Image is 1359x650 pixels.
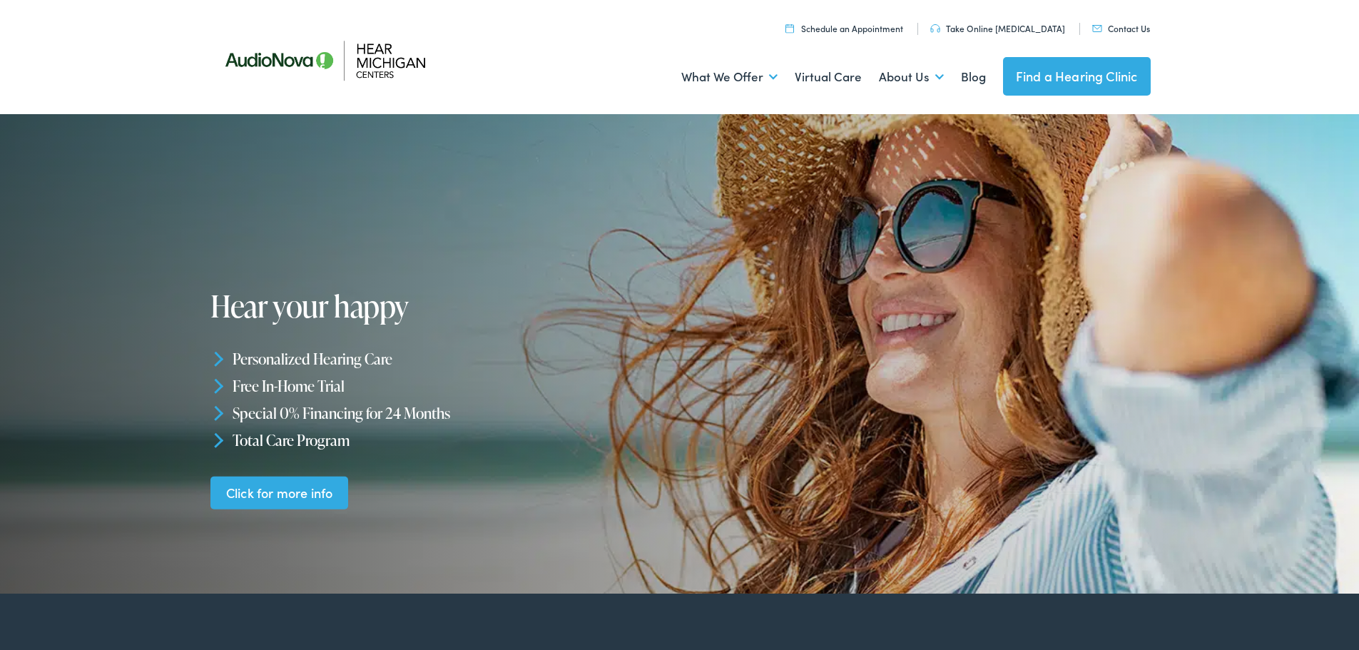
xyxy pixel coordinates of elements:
[1092,22,1150,34] a: Contact Us
[210,426,686,453] li: Total Care Program
[1092,25,1102,32] img: utility icon
[961,51,986,103] a: Blog
[785,24,794,33] img: utility icon
[795,51,862,103] a: Virtual Care
[785,22,903,34] a: Schedule an Appointment
[210,476,348,509] a: Click for more info
[930,22,1065,34] a: Take Online [MEDICAL_DATA]
[210,345,686,372] li: Personalized Hearing Care
[210,400,686,427] li: Special 0% Financing for 24 Months
[210,372,686,400] li: Free In-Home Trial
[210,290,644,323] h1: Hear your happy
[1003,57,1151,96] a: Find a Hearing Clinic
[681,51,778,103] a: What We Offer
[930,24,940,33] img: utility icon
[879,51,944,103] a: About Us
